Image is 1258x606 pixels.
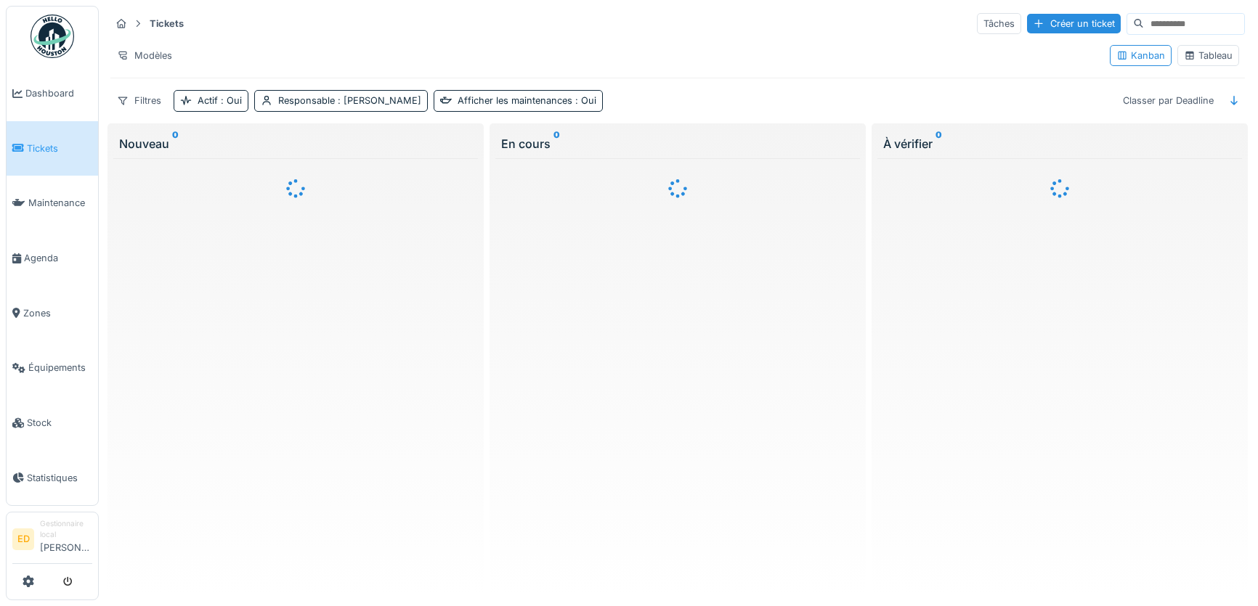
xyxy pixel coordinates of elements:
[12,518,92,564] a: ED Gestionnaire local[PERSON_NAME]
[27,416,92,430] span: Stock
[218,95,242,106] span: : Oui
[977,13,1021,34] div: Tâches
[1116,49,1165,62] div: Kanban
[883,135,1236,152] div: À vérifier
[278,94,421,107] div: Responsable
[936,135,942,152] sup: 0
[7,286,98,341] a: Zones
[119,135,472,152] div: Nouveau
[7,396,98,451] a: Stock
[31,15,74,58] img: Badge_color-CXgf-gQk.svg
[172,135,179,152] sup: 0
[501,135,854,152] div: En cours
[12,528,34,550] li: ED
[25,86,92,100] span: Dashboard
[7,340,98,396] a: Équipements
[7,176,98,231] a: Maintenance
[198,94,242,107] div: Actif
[144,17,190,30] strong: Tickets
[110,45,179,66] div: Modèles
[572,95,596,106] span: : Oui
[40,518,92,541] div: Gestionnaire local
[7,121,98,176] a: Tickets
[1184,49,1233,62] div: Tableau
[7,66,98,121] a: Dashboard
[28,196,92,210] span: Maintenance
[7,450,98,505] a: Statistiques
[110,90,168,111] div: Filtres
[335,95,421,106] span: : [PERSON_NAME]
[7,231,98,286] a: Agenda
[24,251,92,265] span: Agenda
[1027,14,1121,33] div: Créer un ticket
[553,135,560,152] sup: 0
[27,471,92,485] span: Statistiques
[28,361,92,374] span: Équipements
[458,94,596,107] div: Afficher les maintenances
[40,518,92,560] li: [PERSON_NAME]
[1116,90,1220,111] div: Classer par Deadline
[23,306,92,320] span: Zones
[27,142,92,155] span: Tickets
